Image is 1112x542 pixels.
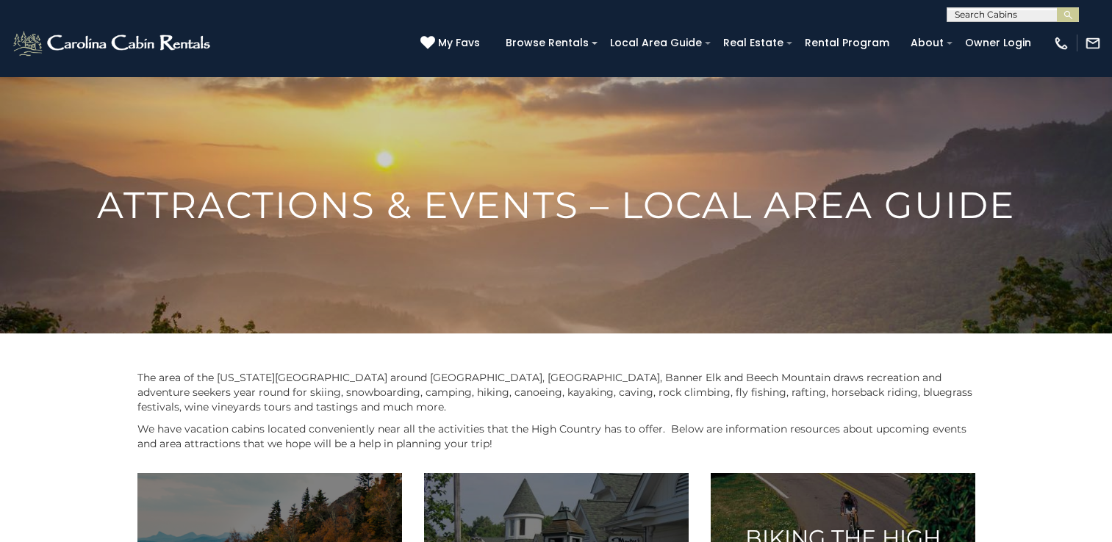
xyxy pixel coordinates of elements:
a: Real Estate [716,32,791,54]
img: White-1-2.png [11,29,215,58]
a: About [903,32,951,54]
a: My Favs [420,35,484,51]
a: Browse Rentals [498,32,596,54]
p: The area of the [US_STATE][GEOGRAPHIC_DATA] around [GEOGRAPHIC_DATA], [GEOGRAPHIC_DATA], Banner E... [137,370,975,414]
a: Local Area Guide [603,32,709,54]
img: mail-regular-white.png [1085,35,1101,51]
p: We have vacation cabins located conveniently near all the activities that the High Country has to... [137,422,975,451]
img: phone-regular-white.png [1053,35,1069,51]
a: Rental Program [797,32,897,54]
a: Owner Login [958,32,1039,54]
span: My Favs [438,35,480,51]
